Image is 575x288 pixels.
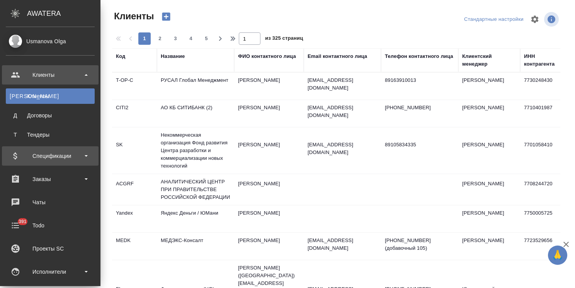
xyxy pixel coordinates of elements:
span: 5 [200,35,213,42]
td: [PERSON_NAME] [234,176,304,203]
td: [PERSON_NAME] [458,137,520,164]
div: Клиентский менеджер [462,53,516,68]
div: Клиенты [10,92,91,100]
button: Создать [157,10,175,23]
td: РУСАЛ Глобал Менеджмент [157,73,234,100]
button: 3 [169,32,182,45]
td: 7723529656 [520,233,565,260]
span: 391 [14,218,31,225]
td: АНАЛИТИЧЕСКИЙ ЦЕНТР ПРИ ПРАВИТЕЛЬСТВЕ РОССИЙСКОЙ ФЕДЕРАЦИИ [157,174,234,205]
td: ACGRF [112,176,157,203]
div: Название [161,53,185,60]
td: [PERSON_NAME] [458,205,520,232]
td: МЕДЭКС-Консалт [157,233,234,260]
td: CITI2 [112,100,157,127]
div: Тендеры [10,131,91,139]
td: Яндекс Деньги / ЮМани [157,205,234,232]
div: Исполнители [6,266,95,278]
div: Usmanova Olga [6,37,95,46]
td: 7750005725 [520,205,565,232]
td: [PERSON_NAME] [234,73,304,100]
div: AWATERA [27,6,100,21]
td: [PERSON_NAME] [234,233,304,260]
td: [PERSON_NAME] [234,205,304,232]
p: [EMAIL_ADDRESS][DOMAIN_NAME] [308,141,377,156]
span: 3 [169,35,182,42]
td: 7710401987 [520,100,565,127]
div: Проекты SC [6,243,95,254]
button: 4 [185,32,197,45]
span: 2 [154,35,166,42]
a: ТТендеры [6,127,95,142]
td: T-OP-C [112,73,157,100]
td: [PERSON_NAME] [458,233,520,260]
p: [EMAIL_ADDRESS][DOMAIN_NAME] [308,76,377,92]
div: Договоры [10,112,91,119]
a: ДДоговоры [6,108,95,123]
span: 4 [185,35,197,42]
div: ИНН контрагента [524,53,561,68]
p: [PHONE_NUMBER] [385,104,454,112]
div: Телефон контактного лица [385,53,453,60]
p: [PHONE_NUMBER] (добавочный 105) [385,237,454,252]
div: Заказы [6,173,95,185]
button: 2 [154,32,166,45]
button: 🙏 [548,246,567,265]
td: Некоммерческая организация Фонд развития Центра разработки и коммерциализации новых технологий [157,127,234,174]
a: Чаты [2,193,99,212]
div: Код [116,53,125,60]
td: 7730248430 [520,73,565,100]
td: [PERSON_NAME] [234,137,304,164]
div: split button [462,14,526,25]
a: [PERSON_NAME]Клиенты [6,88,95,104]
p: [EMAIL_ADDRESS][DOMAIN_NAME] [308,104,377,119]
td: [PERSON_NAME] [458,176,520,203]
span: 🙏 [551,247,564,263]
p: 89105834335 [385,141,454,149]
td: 7708244720 [520,176,565,203]
span: Клиенты [112,10,154,22]
td: MEDK [112,233,157,260]
p: 89163910013 [385,76,454,84]
a: 391Todo [2,216,99,235]
p: [EMAIL_ADDRESS][DOMAIN_NAME] [308,237,377,252]
td: 7701058410 [520,137,565,164]
td: SK [112,137,157,164]
button: 5 [200,32,213,45]
td: [PERSON_NAME] [234,100,304,127]
div: Чаты [6,197,95,208]
div: Email контактного лица [308,53,367,60]
a: Проекты SC [2,239,99,258]
span: из 325 страниц [265,34,303,45]
span: Посмотреть информацию [544,12,560,27]
td: [PERSON_NAME] [458,73,520,100]
td: [PERSON_NAME] [458,100,520,127]
div: Спецификации [6,150,95,162]
td: Yandex [112,205,157,232]
td: АО КБ СИТИБАНК (2) [157,100,234,127]
div: ФИО контактного лица [238,53,296,60]
span: Настроить таблицу [526,10,544,29]
div: Клиенты [6,69,95,81]
div: Todo [6,220,95,231]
